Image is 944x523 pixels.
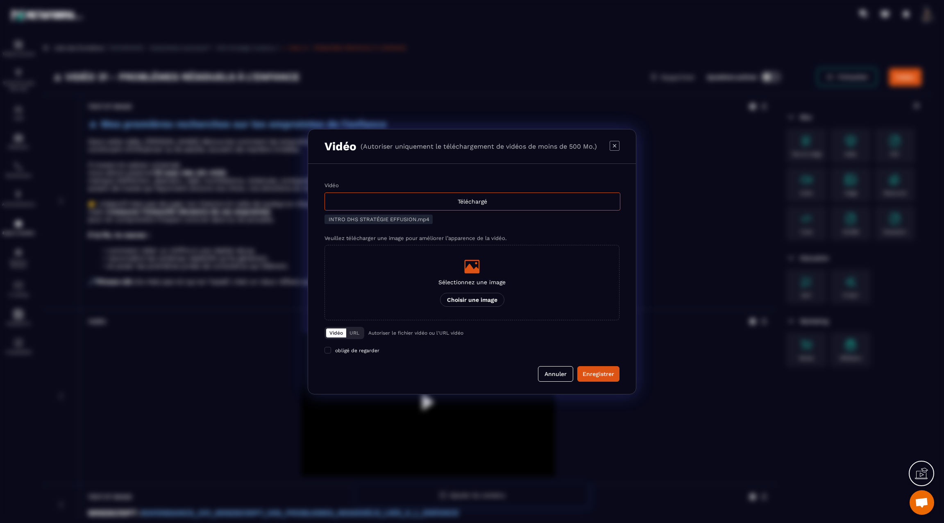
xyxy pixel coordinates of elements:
div: Enregistrer [583,370,614,378]
label: Veuillez télécharger une image pour améliorer l’apparence de la vidéo. [324,235,506,241]
p: Sélectionnez une image [438,279,506,285]
button: Annuler [538,366,573,382]
h3: Vidéo [324,140,356,153]
span: obligé de regarder [335,348,379,353]
div: Téléchargé [324,192,620,211]
p: Autoriser le fichier vidéo ou l'URL vidéo [368,330,463,336]
button: Vidéo [326,328,346,337]
p: Choisir une image [440,293,504,307]
span: INTRO DHS STRATÉGIE EFFUSION.mp4 [329,216,429,222]
p: (Autoriser uniquement le téléchargement de vidéos de moins de 500 Mo.) [361,143,597,150]
div: Ouvrir le chat [910,490,934,515]
button: URL [346,328,363,337]
button: Enregistrer [577,366,619,382]
label: Vidéo [324,182,339,188]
